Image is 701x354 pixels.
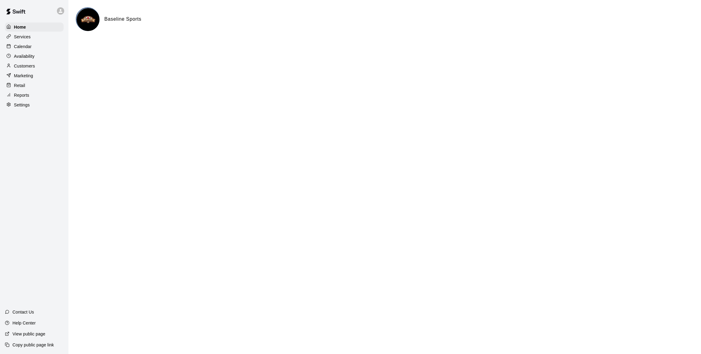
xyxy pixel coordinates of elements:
p: Copy public page link [12,342,54,348]
p: Contact Us [12,309,34,315]
a: Settings [5,100,64,109]
p: Calendar [14,43,32,50]
h6: Baseline Sports [104,15,141,23]
p: View public page [12,331,45,337]
a: Availability [5,52,64,61]
p: Reports [14,92,29,98]
p: Marketing [14,73,33,79]
p: Settings [14,102,30,108]
a: Calendar [5,42,64,51]
p: Home [14,24,26,30]
p: Availability [14,53,35,59]
a: Marketing [5,71,64,80]
p: Help Center [12,320,36,326]
a: Services [5,32,64,41]
p: Retail [14,82,25,88]
p: Customers [14,63,35,69]
a: Reports [5,91,64,100]
a: Home [5,23,64,32]
img: Baseline Sports logo [77,8,99,31]
a: Retail [5,81,64,90]
p: Services [14,34,31,40]
a: Customers [5,61,64,71]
